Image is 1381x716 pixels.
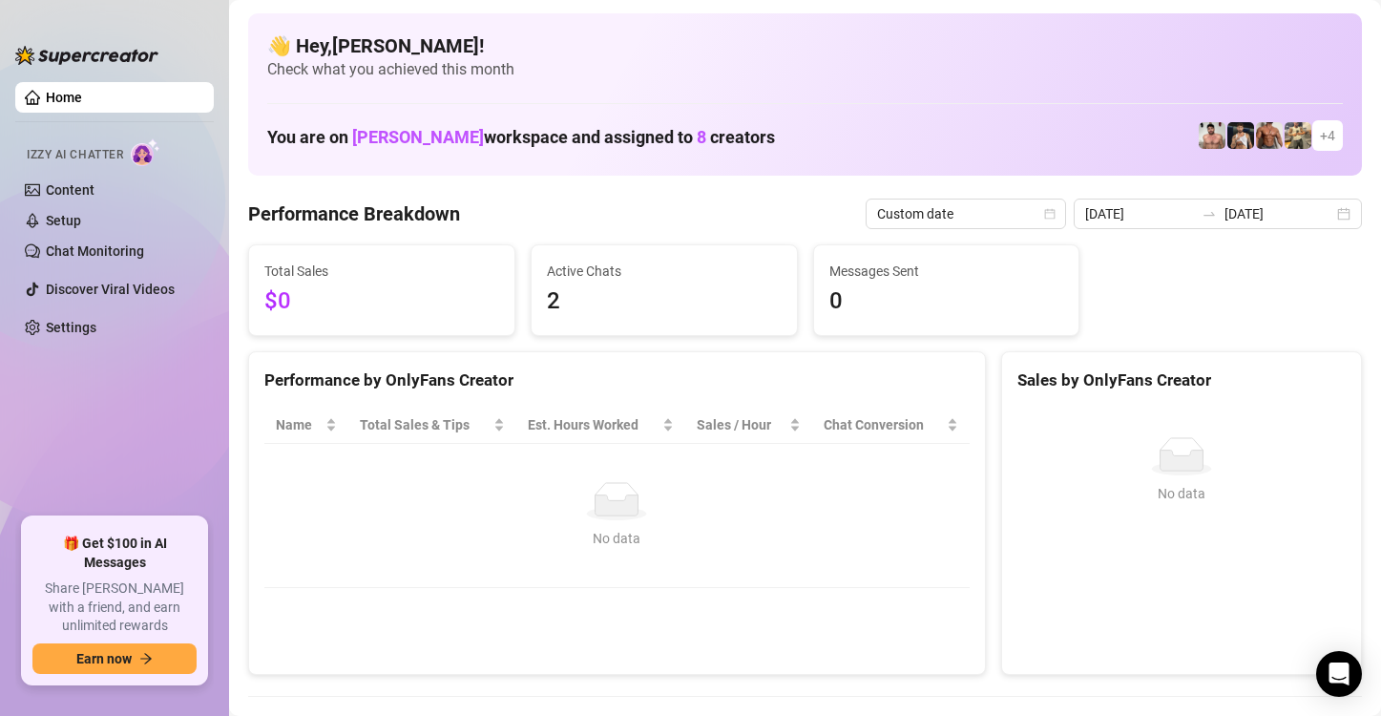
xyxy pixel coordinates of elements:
[46,282,175,297] a: Discover Viral Videos
[46,320,96,335] a: Settings
[267,59,1343,80] span: Check what you achieved this month
[829,261,1064,282] span: Messages Sent
[264,284,499,320] span: $0
[1044,208,1056,220] span: calendar
[264,407,348,444] th: Name
[1199,122,1225,149] img: Beau
[1202,206,1217,221] span: to
[27,146,123,164] span: Izzy AI Chatter
[1316,651,1362,697] div: Open Intercom Messenger
[15,46,158,65] img: logo-BBDzfeDw.svg
[352,127,484,147] span: [PERSON_NAME]
[1227,122,1254,149] img: Chris
[46,90,82,105] a: Home
[697,127,706,147] span: 8
[697,414,786,435] span: Sales / Hour
[46,243,144,259] a: Chat Monitoring
[76,651,132,666] span: Earn now
[32,535,197,572] span: 🎁 Get $100 in AI Messages
[46,182,94,198] a: Content
[32,579,197,636] span: Share [PERSON_NAME] with a friend, and earn unlimited rewards
[1224,203,1333,224] input: End date
[829,284,1064,320] span: 0
[264,261,499,282] span: Total Sales
[685,407,813,444] th: Sales / Hour
[276,414,322,435] span: Name
[547,284,782,320] span: 2
[547,261,782,282] span: Active Chats
[248,200,460,227] h4: Performance Breakdown
[1256,122,1283,149] img: David
[1320,125,1335,146] span: + 4
[1285,122,1311,149] img: Mr
[348,407,516,444] th: Total Sales & Tips
[360,414,490,435] span: Total Sales & Tips
[139,652,153,665] span: arrow-right
[824,414,942,435] span: Chat Conversion
[1202,206,1217,221] span: swap-right
[1017,368,1346,393] div: Sales by OnlyFans Creator
[1085,203,1194,224] input: Start date
[283,528,951,549] div: No data
[32,643,197,674] button: Earn nowarrow-right
[812,407,969,444] th: Chat Conversion
[131,138,160,166] img: AI Chatter
[46,213,81,228] a: Setup
[877,200,1055,228] span: Custom date
[267,32,1343,59] h4: 👋 Hey, [PERSON_NAME] !
[1025,483,1338,504] div: No data
[264,368,970,393] div: Performance by OnlyFans Creator
[267,127,775,148] h1: You are on workspace and assigned to creators
[528,414,659,435] div: Est. Hours Worked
